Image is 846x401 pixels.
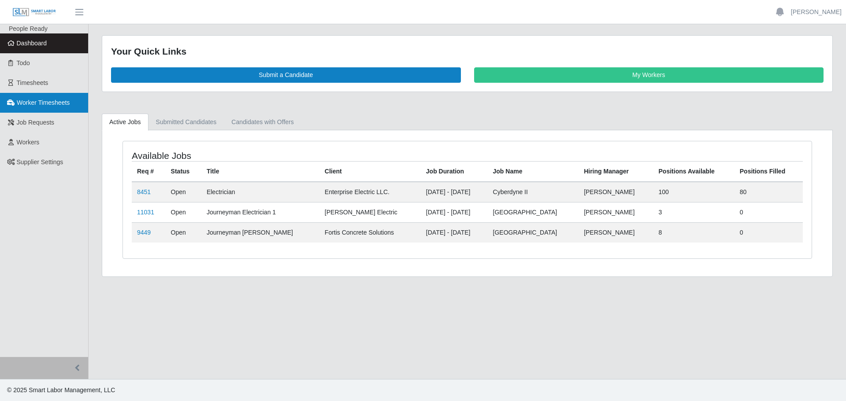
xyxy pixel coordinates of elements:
[735,222,803,243] td: 0
[653,182,735,202] td: 100
[12,7,56,17] img: SLM Logo
[421,182,488,202] td: [DATE] - [DATE]
[735,161,803,182] th: Positions Filled
[653,161,735,182] th: Positions Available
[488,222,579,243] td: [GEOGRAPHIC_DATA]
[201,161,319,182] th: Title
[166,182,201,202] td: Open
[137,188,151,195] a: 8451
[488,161,579,182] th: Job Name
[148,114,224,131] a: Submitted Candidates
[166,202,201,222] td: Open
[421,222,488,243] td: [DATE] - [DATE]
[17,59,30,66] span: Todo
[137,229,151,236] a: 9449
[132,150,404,161] h4: Available Jobs
[17,79,48,86] span: Timesheets
[319,202,421,222] td: [PERSON_NAME] Electric
[319,161,421,182] th: Client
[791,7,842,17] a: [PERSON_NAME]
[17,119,55,126] span: Job Requests
[579,222,653,243] td: [PERSON_NAME]
[201,202,319,222] td: Journeyman Electrician 1
[579,202,653,222] td: [PERSON_NAME]
[7,386,115,394] span: © 2025 Smart Labor Management, LLC
[201,222,319,243] td: Journeyman [PERSON_NAME]
[735,202,803,222] td: 0
[735,182,803,202] td: 80
[132,161,166,182] th: Req #
[474,67,824,83] a: My Workers
[17,99,70,106] span: Worker Timesheets
[488,202,579,222] td: [GEOGRAPHIC_DATA]
[166,222,201,243] td: Open
[17,139,40,146] span: Workers
[166,161,201,182] th: Status
[201,182,319,202] td: Electrician
[319,182,421,202] td: Enterprise Electric LLC.
[319,222,421,243] td: Fortis Concrete Solutions
[17,158,63,166] span: Supplier Settings
[421,202,488,222] td: [DATE] - [DATE]
[9,25,48,32] span: People Ready
[421,161,488,182] th: Job Duration
[653,222,735,243] td: 8
[488,182,579,202] td: Cyberdyne II
[111,67,461,83] a: Submit a Candidate
[111,44,824,59] div: Your Quick Links
[653,202,735,222] td: 3
[102,114,148,131] a: Active Jobs
[224,114,301,131] a: Candidates with Offers
[579,182,653,202] td: [PERSON_NAME]
[579,161,653,182] th: Hiring Manager
[137,209,154,216] a: 11031
[17,40,47,47] span: Dashboard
